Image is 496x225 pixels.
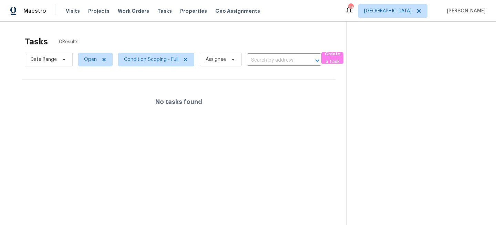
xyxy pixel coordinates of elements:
span: Maestro [23,8,46,14]
span: 0 Results [59,39,79,45]
button: Open [312,56,322,65]
span: Projects [88,8,110,14]
span: Visits [66,8,80,14]
span: Tasks [157,9,172,13]
span: Assignee [206,56,226,63]
span: Properties [180,8,207,14]
span: Work Orders [118,8,149,14]
span: Date Range [31,56,57,63]
div: 19 [348,4,353,11]
span: [GEOGRAPHIC_DATA] [364,8,412,14]
span: Geo Assignments [215,8,260,14]
h4: No tasks found [155,98,202,105]
h2: Tasks [25,38,48,45]
span: Create a Task [325,50,340,66]
span: Condition Scoping - Full [124,56,178,63]
span: [PERSON_NAME] [444,8,486,14]
input: Search by address [247,55,302,66]
span: Open [84,56,97,63]
button: Create a Task [321,52,343,64]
